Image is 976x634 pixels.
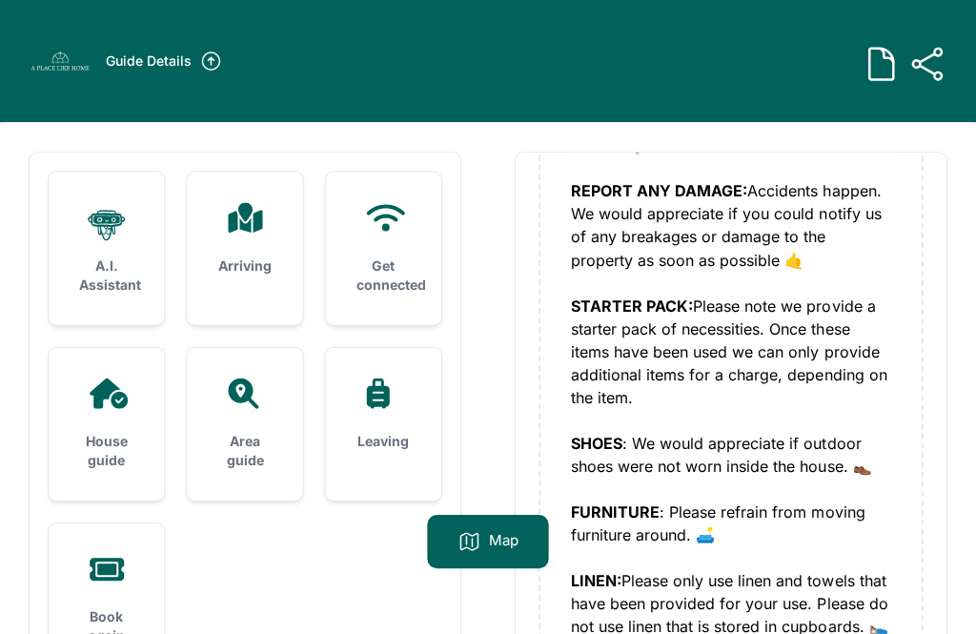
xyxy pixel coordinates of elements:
h3: Get connected [356,256,411,294]
strong: FURNITURE [571,501,660,521]
strong: REPORT ANY DAMAGE: [571,181,747,200]
div: Accidents happen. We would appreciate if you could notify us of any breakages or damage to the pr... [571,179,890,500]
h3: Guide Details [107,51,193,71]
img: npmb9kyvbeyeehqkpgqxhzz73y1p [30,31,91,92]
h3: A.I. Assistant [80,256,134,294]
a: A.I. Assistant [50,172,165,324]
strong: STARTER PACK: [571,296,693,315]
a: Leaving [326,347,441,481]
h3: Area guide [218,431,273,469]
a: Area guide [188,347,303,500]
a: Get connected [326,172,441,324]
a: Arriving [188,172,303,305]
p: Map [489,529,518,552]
strong: LINEN: [571,570,621,589]
a: Guide Details [107,50,223,72]
h3: House guide [80,431,134,469]
strong: SHOES [571,433,622,452]
a: House guide [50,347,165,500]
h3: Arriving [218,256,273,275]
h3: Leaving [356,431,411,450]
